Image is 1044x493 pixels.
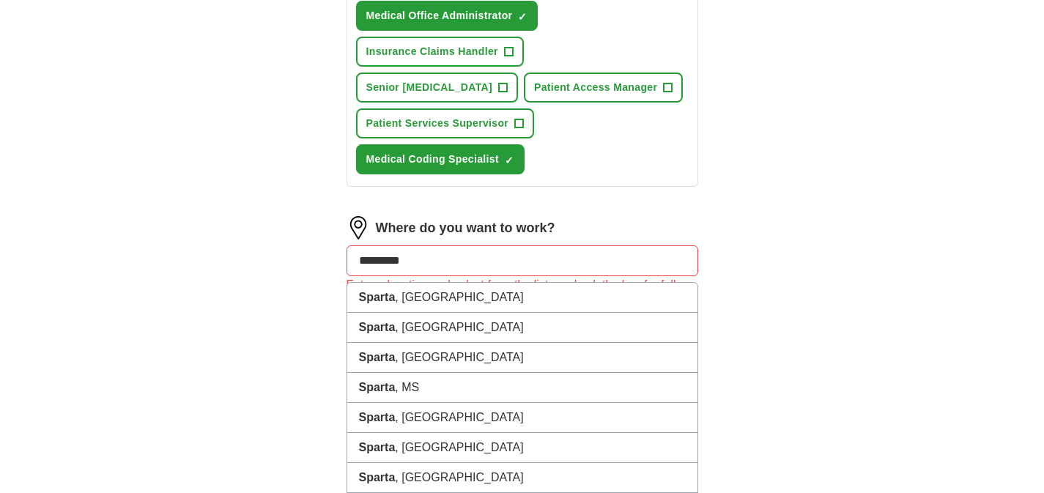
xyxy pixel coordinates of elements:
[366,152,499,167] span: Medical Coding Specialist
[347,433,697,463] li: , [GEOGRAPHIC_DATA]
[356,73,519,103] button: Senior [MEDICAL_DATA]
[356,144,525,174] button: Medical Coding Specialist✓
[524,73,683,103] button: Patient Access Manager
[356,108,535,138] button: Patient Services Supervisor
[534,80,657,95] span: Patient Access Manager
[347,373,697,403] li: , MS
[347,216,370,240] img: location.png
[518,11,527,23] span: ✓
[376,218,555,238] label: Where do you want to work?
[366,80,493,95] span: Senior [MEDICAL_DATA]
[359,321,396,333] strong: Sparta
[359,471,396,483] strong: Sparta
[359,441,396,453] strong: Sparta
[356,37,524,67] button: Insurance Claims Handler
[359,291,396,303] strong: Sparta
[347,403,697,433] li: , [GEOGRAPHIC_DATA]
[505,155,514,166] span: ✓
[359,381,396,393] strong: Sparta
[347,463,697,493] li: , [GEOGRAPHIC_DATA]
[347,276,698,311] div: Enter a location and select from the list, or check the box for fully remote roles
[347,343,697,373] li: , [GEOGRAPHIC_DATA]
[359,351,396,363] strong: Sparta
[347,283,697,313] li: , [GEOGRAPHIC_DATA]
[347,313,697,343] li: , [GEOGRAPHIC_DATA]
[366,116,509,131] span: Patient Services Supervisor
[366,44,498,59] span: Insurance Claims Handler
[359,411,396,423] strong: Sparta
[356,1,538,31] button: Medical Office Administrator✓
[366,8,513,23] span: Medical Office Administrator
